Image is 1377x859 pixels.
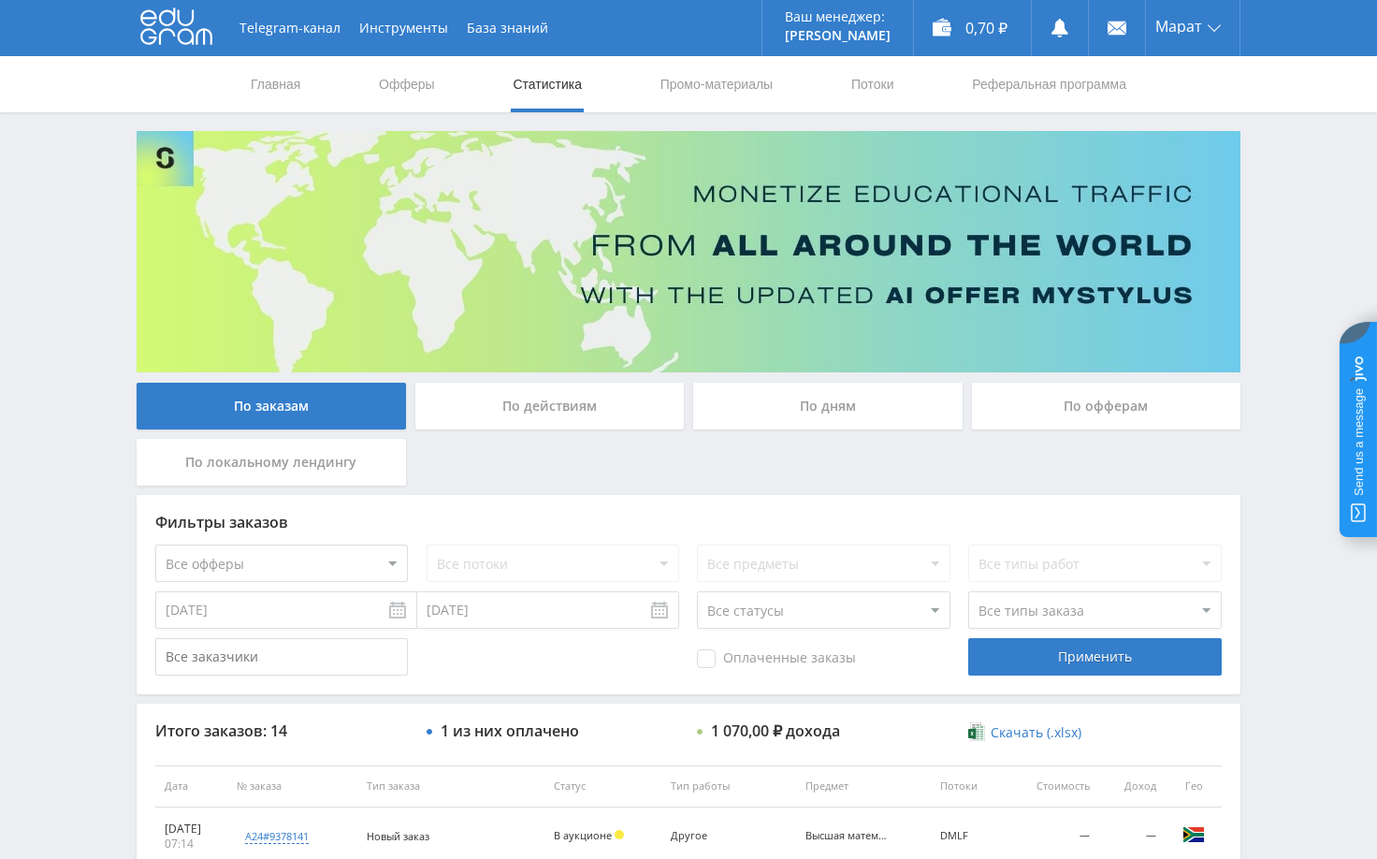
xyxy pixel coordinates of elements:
a: Промо-материалы [659,56,775,112]
img: xlsx [968,722,984,741]
div: DMLF [940,830,995,842]
div: 1 из них оплачено [441,722,579,739]
div: 07:14 [165,837,218,852]
th: Потоки [931,765,1005,808]
a: Статистика [511,56,584,112]
span: Холд [615,830,624,839]
th: № заказа [227,765,357,808]
a: Потоки [849,56,896,112]
div: По дням [693,383,963,429]
span: Скачать (.xlsx) [991,725,1081,740]
span: Оплаченные заказы [697,649,856,668]
th: Статус [544,765,661,808]
div: 1 070,00 ₽ дохода [711,722,840,739]
p: [PERSON_NAME] [785,28,891,43]
a: Скачать (.xlsx) [968,723,1080,742]
div: По локальному лендингу [137,439,406,486]
th: Тип заказа [357,765,544,808]
p: Ваш менеджер: [785,9,891,24]
div: По заказам [137,383,406,429]
div: По действиям [415,383,685,429]
th: Тип работы [661,765,796,808]
img: zaf.png [1182,823,1205,846]
div: Другое [671,830,755,842]
th: Стоимость [1005,765,1099,808]
div: Фильтры заказов [155,514,1222,531]
div: Итого заказов: 14 [155,722,408,739]
a: Реферальная программа [970,56,1128,112]
th: Дата [155,765,227,808]
div: [DATE] [165,822,218,837]
div: Применить [968,638,1221,676]
div: По офферам [972,383,1241,429]
img: Banner [137,131,1240,372]
span: В аукционе [554,828,612,842]
th: Доход [1099,765,1166,808]
div: Высшая математика [805,830,890,842]
div: a24#9378141 [245,829,309,844]
input: Все заказчики [155,638,408,676]
span: Новый заказ [367,829,429,843]
a: Офферы [377,56,437,112]
th: Гео [1166,765,1222,808]
th: Предмет [796,765,931,808]
span: Марат [1155,19,1202,34]
a: Главная [249,56,302,112]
